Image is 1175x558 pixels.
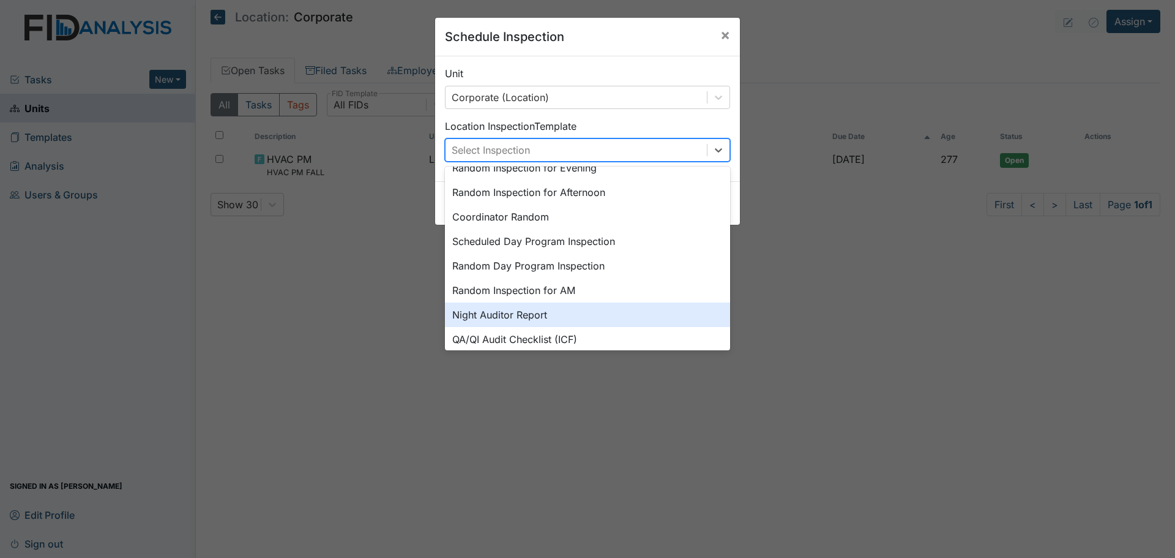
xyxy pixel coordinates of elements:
div: Random Inspection for Afternoon [445,180,730,205]
div: Corporate (Location) [452,90,549,105]
div: Random Inspection for AM [445,278,730,303]
div: Night Auditor Report [445,303,730,327]
label: Unit [445,66,463,81]
div: QA/QI Audit Checklist (ICF) [445,327,730,352]
div: Random Day Program Inspection [445,254,730,278]
div: Random Inspection for Evening [445,156,730,180]
div: Scheduled Day Program Inspection [445,229,730,254]
div: Coordinator Random [445,205,730,229]
span: × [720,26,730,43]
button: Close [711,18,740,52]
div: Select Inspection [452,143,530,157]
h5: Schedule Inspection [445,28,564,46]
label: Location Inspection Template [445,119,576,134]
